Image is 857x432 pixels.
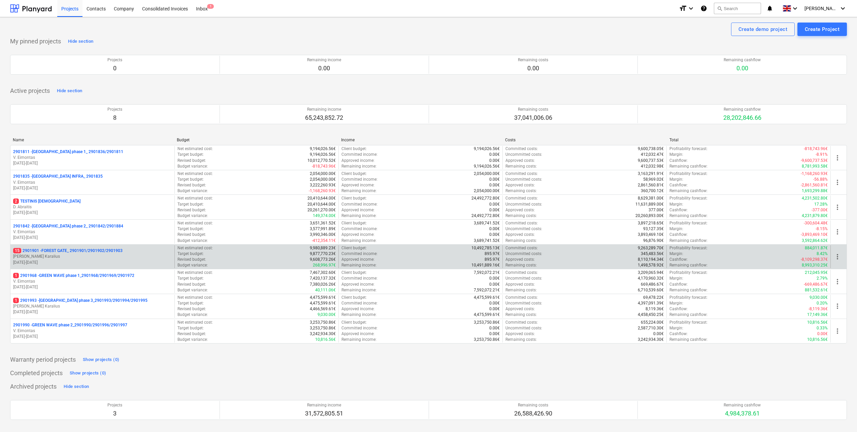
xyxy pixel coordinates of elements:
[669,177,683,182] p: Margin :
[341,251,377,257] p: Committed income :
[505,251,542,257] p: Uncommitted costs :
[341,295,367,300] p: Client budget :
[638,182,664,188] p: 2,861,560.81€
[804,6,838,11] span: [PERSON_NAME]
[797,23,847,36] button: Create Project
[13,260,172,265] p: [DATE] - [DATE]
[341,245,367,251] p: Client budget :
[13,322,127,328] p: 2901990 - GREEN WAVE phase 2_2901990/2901996/2901997
[505,282,535,287] p: Approved costs :
[489,232,500,238] p: 0.00€
[341,282,374,287] p: Approved income :
[341,238,376,244] p: Remaining income :
[177,138,335,142] div: Budget
[643,238,664,244] p: 96,876.90€
[313,213,336,219] p: 149,374.00€
[638,262,664,268] p: 1,498,578.92€
[307,202,336,207] p: 20,410,644.00€
[804,146,828,152] p: -818,743.96€
[13,199,19,204] span: 2
[641,251,664,257] p: 345,483.56€
[341,195,367,201] p: Client budget :
[13,248,21,253] span: 15
[801,182,828,188] p: -2,861,560.81€
[13,248,123,254] p: 2901901 - FOREST GATE_ 2901901/2901902/2901903
[310,295,336,300] p: 4,475,599.61€
[485,257,500,262] p: 895.97€
[13,273,134,279] p: 2901968 - GREEN WAVE phase 1_2901968/2901969/2901972
[802,164,828,169] p: 8,781,993.58€
[13,309,172,315] p: [DATE] - [DATE]
[813,177,828,182] p: -56.88%
[805,25,839,34] div: Create Project
[514,114,552,122] p: 37,041,006.06
[177,245,213,251] p: Net estimated cost :
[177,213,208,219] p: Budget variance :
[13,149,123,155] p: 2901811 - [GEOGRAPHIC_DATA] phase 1_ 2901836/2901811
[310,300,336,306] p: 4,475,599.61€
[505,202,542,207] p: Uncommitted costs :
[13,149,172,166] div: 2901811 -[GEOGRAPHIC_DATA] phase 1_ 2901836/2901811V. Eimontas[DATE]-[DATE]
[833,278,842,286] span: more_vert
[669,287,707,293] p: Remaining cashflow :
[13,235,172,241] p: [DATE] - [DATE]
[669,257,688,262] p: Cashflow :
[341,182,374,188] p: Approved income :
[310,245,336,251] p: 9,980,889.23€
[474,295,500,300] p: 4,475,599.61€
[505,158,535,164] p: Approved costs :
[310,276,336,281] p: 7,420,137.32€
[177,238,208,244] p: Budget variance :
[341,270,367,276] p: Client budget :
[177,146,213,152] p: Net estimated cost :
[833,302,842,310] span: more_vert
[310,226,336,232] p: 3,577,991.89€
[471,213,500,219] p: 24,492,772.80€
[310,282,336,287] p: 7,380,026.26€
[66,36,95,47] button: Hide section
[801,171,828,177] p: -1,168,260.93€
[823,400,857,432] iframe: Chat Widget
[638,287,664,293] p: 6,710,539.60€
[310,251,336,257] p: 9,877,770.23€
[177,182,206,188] p: Revised budget :
[177,282,206,287] p: Revised budget :
[13,174,103,179] p: 2901835 - [GEOGRAPHIC_DATA] INFRA_ 2901835
[805,287,828,293] p: 881,532.61€
[791,4,799,12] i: keyboard_arrow_down
[307,158,336,164] p: 10,012,770.52€
[505,295,538,300] p: Committed costs :
[669,164,707,169] p: Remaining cashflow :
[471,195,500,201] p: 24,492,772.80€
[341,257,374,262] p: Approved income :
[13,223,123,229] p: 2901842 - [GEOGRAPHIC_DATA] phase 2_ 2901842/2901884
[505,182,535,188] p: Approved costs :
[81,354,121,365] button: Show projects (0)
[307,57,341,63] p: Remaining income
[669,152,683,157] p: Margin :
[13,254,172,259] p: [PERSON_NAME] Karalius
[669,295,707,300] p: Profitability forecast :
[669,207,688,213] p: Cashflow :
[341,164,376,169] p: Remaining income :
[489,177,500,182] p: 0.00€
[177,158,206,164] p: Revised budget :
[177,177,204,182] p: Target budget :
[505,276,542,281] p: Uncommitted costs :
[310,182,336,188] p: 3,222,260.93€
[801,158,828,164] p: -9,600,737.53€
[738,25,787,34] div: Create demo project
[669,213,707,219] p: Remaining cashflow :
[833,228,842,236] span: more_vert
[816,226,828,232] p: -8.15%
[177,232,206,238] p: Revised budget :
[70,369,106,377] div: Show projects (0)
[669,251,683,257] p: Margin :
[471,262,500,268] p: 10,491,889.16€
[13,155,172,160] p: V. Eimontas
[13,199,172,216] div: 2TESTINIS [DEMOGRAPHIC_DATA]D. Abraitis[DATE]-[DATE]
[723,107,761,112] p: Remaining cashflow
[474,171,500,177] p: 2,054,000.00€
[341,202,377,207] p: Committed income :
[341,158,374,164] p: Approved income :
